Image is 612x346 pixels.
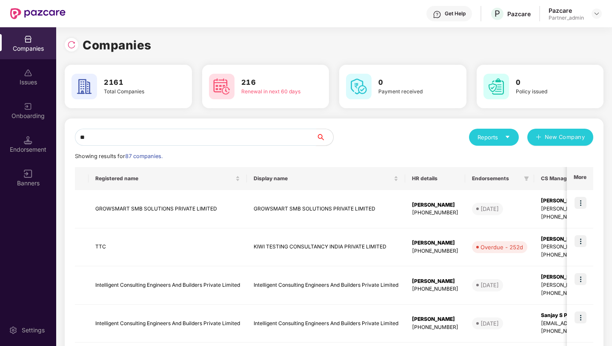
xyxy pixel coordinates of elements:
h3: 2161 [104,77,167,88]
div: Settings [19,326,47,334]
h3: 216 [241,77,305,88]
img: svg+xml;base64,PHN2ZyBpZD0iQ29tcGFuaWVzIiB4bWxucz0iaHR0cDovL3d3dy53My5vcmcvMjAwMC9zdmciIHdpZHRoPS... [24,35,32,43]
th: Display name [247,167,405,190]
img: icon [575,311,586,323]
div: Total Companies [104,88,167,96]
div: Overdue - 252d [480,243,523,251]
span: plus [536,134,541,141]
div: Reports [478,133,510,141]
td: GROWSMART SMB SOLUTIONS PRIVATE LIMITED [247,190,405,228]
td: Intelligent Consulting Engineers And Builders Private Limited [89,305,247,343]
span: Endorsements [472,175,520,182]
td: Intelligent Consulting Engineers And Builders Private Limited [247,266,405,305]
span: filter [522,173,531,184]
th: HR details [405,167,465,190]
img: icon [575,273,586,285]
div: [PERSON_NAME] [412,315,458,323]
div: [PHONE_NUMBER] [412,247,458,255]
span: P [495,9,500,19]
span: New Company [545,133,585,141]
td: KIWI TESTING CONSULTANCY INDIA PRIVATE LIMITED [247,228,405,267]
h3: 0 [378,77,442,88]
td: Intelligent Consulting Engineers And Builders Private Limited [247,305,405,343]
img: svg+xml;base64,PHN2ZyB3aWR0aD0iMTQuNSIgaGVpZ2h0PSIxNC41IiB2aWV3Qm94PSIwIDAgMTYgMTYiIGZpbGw9Im5vbm... [24,136,32,144]
th: Registered name [89,167,247,190]
td: Intelligent Consulting Engineers And Builders Private Limited [89,266,247,305]
th: More [567,167,593,190]
img: icon [575,197,586,209]
img: svg+xml;base64,PHN2ZyBpZD0iSGVscC0zMngzMiIgeG1sbnM9Imh0dHA6Ly93d3cudzMub3JnLzIwMDAvc3ZnIiB3aWR0aD... [433,10,441,19]
div: Policy issued [516,88,579,96]
button: search [316,129,334,146]
span: Showing results for [75,153,163,159]
img: svg+xml;base64,PHN2ZyB4bWxucz0iaHR0cDovL3d3dy53My5vcmcvMjAwMC9zdmciIHdpZHRoPSI2MCIgaGVpZ2h0PSI2MC... [346,74,372,99]
span: search [316,134,333,141]
div: [DATE] [480,205,499,213]
div: [PERSON_NAME] [412,239,458,247]
img: svg+xml;base64,PHN2ZyB4bWxucz0iaHR0cDovL3d3dy53My5vcmcvMjAwMC9zdmciIHdpZHRoPSI2MCIgaGVpZ2h0PSI2MC... [209,74,235,99]
img: New Pazcare Logo [10,8,66,19]
span: filter [524,176,529,181]
div: Payment received [378,88,442,96]
button: plusNew Company [527,129,593,146]
div: [PERSON_NAME] [412,201,458,209]
img: svg+xml;base64,PHN2ZyBpZD0iUmVsb2FkLTMyeDMyIiB4bWxucz0iaHR0cDovL3d3dy53My5vcmcvMjAwMC9zdmciIHdpZH... [67,40,76,49]
div: [DATE] [480,319,499,328]
div: Get Help [445,10,466,17]
span: Registered name [95,175,234,182]
img: svg+xml;base64,PHN2ZyBpZD0iSXNzdWVzX2Rpc2FibGVkIiB4bWxucz0iaHR0cDovL3d3dy53My5vcmcvMjAwMC9zdmciIH... [24,69,32,77]
td: TTC [89,228,247,267]
img: icon [575,235,586,247]
img: svg+xml;base64,PHN2ZyB4bWxucz0iaHR0cDovL3d3dy53My5vcmcvMjAwMC9zdmciIHdpZHRoPSI2MCIgaGVpZ2h0PSI2MC... [483,74,509,99]
div: Partner_admin [549,14,584,21]
div: [PHONE_NUMBER] [412,323,458,332]
h1: Companies [83,36,152,55]
img: svg+xml;base64,PHN2ZyB3aWR0aD0iMjAiIGhlaWdodD0iMjAiIHZpZXdCb3g9IjAgMCAyMCAyMCIgZmlsbD0ibm9uZSIgeG... [24,102,32,111]
img: svg+xml;base64,PHN2ZyB4bWxucz0iaHR0cDovL3d3dy53My5vcmcvMjAwMC9zdmciIHdpZHRoPSI2MCIgaGVpZ2h0PSI2MC... [71,74,97,99]
div: [DATE] [480,281,499,289]
div: [PERSON_NAME] [412,277,458,285]
img: svg+xml;base64,PHN2ZyBpZD0iRHJvcGRvd24tMzJ4MzIiIHhtbG5zPSJodHRwOi8vd3d3LnczLm9yZy8yMDAwL3N2ZyIgd2... [593,10,600,17]
div: [PHONE_NUMBER] [412,285,458,293]
span: caret-down [505,134,510,140]
div: Renewal in next 60 days [241,88,305,96]
span: Display name [254,175,392,182]
h3: 0 [516,77,579,88]
img: svg+xml;base64,PHN2ZyB3aWR0aD0iMTYiIGhlaWdodD0iMTYiIHZpZXdCb3g9IjAgMCAxNiAxNiIgZmlsbD0ibm9uZSIgeG... [24,170,32,178]
div: [PHONE_NUMBER] [412,209,458,217]
div: Pazcare [549,6,584,14]
td: GROWSMART SMB SOLUTIONS PRIVATE LIMITED [89,190,247,228]
span: 87 companies. [125,153,163,159]
img: svg+xml;base64,PHN2ZyBpZD0iU2V0dGluZy0yMHgyMCIgeG1sbnM9Imh0dHA6Ly93d3cudzMub3JnLzIwMDAvc3ZnIiB3aW... [9,326,17,334]
div: Pazcare [507,10,531,18]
